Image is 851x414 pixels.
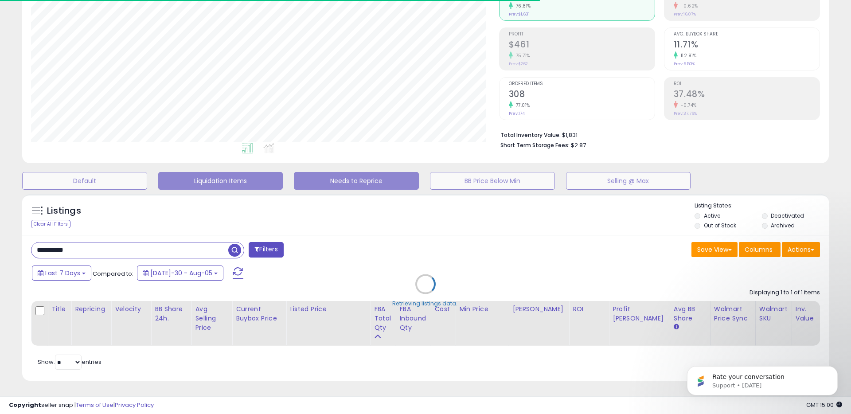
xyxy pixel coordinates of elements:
[22,172,147,190] button: Default
[674,89,820,101] h2: 37.48%
[294,172,419,190] button: Needs to Reprice
[509,61,528,66] small: Prev: $262
[674,82,820,86] span: ROI
[513,102,530,109] small: 77.01%
[509,32,655,37] span: Profit
[509,111,525,116] small: Prev: 174
[571,141,586,149] span: $2.87
[500,131,561,139] b: Total Inventory Value:
[678,52,697,59] small: 112.91%
[76,401,113,409] a: Terms of Use
[509,39,655,51] h2: $461
[158,172,283,190] button: Liquidation Items
[513,3,531,9] small: 76.81%
[678,3,698,9] small: -0.62%
[509,12,530,17] small: Prev: $1,631
[9,401,154,410] div: seller snap | |
[566,172,691,190] button: Selling @ Max
[674,111,697,116] small: Prev: 37.76%
[674,61,695,66] small: Prev: 5.50%
[509,89,655,101] h2: 308
[430,172,555,190] button: BB Price Below Min
[674,12,696,17] small: Prev: 16.07%
[513,52,530,59] small: 75.71%
[500,129,813,140] li: $1,831
[674,348,851,410] iframe: Intercom notifications message
[115,401,154,409] a: Privacy Policy
[674,39,820,51] h2: 11.71%
[674,32,820,37] span: Avg. Buybox Share
[678,102,697,109] small: -0.74%
[500,141,570,149] b: Short Term Storage Fees:
[9,401,41,409] strong: Copyright
[392,300,459,308] div: Retrieving listings data..
[509,82,655,86] span: Ordered Items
